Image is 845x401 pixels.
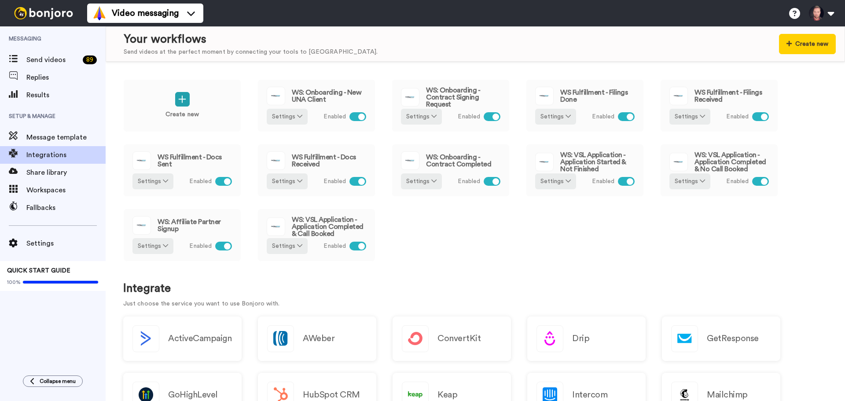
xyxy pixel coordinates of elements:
[123,299,827,309] p: Just choose the service you want to use Bonjoro with.
[437,334,481,343] h2: ConvertKit
[26,90,106,100] span: Results
[323,112,346,121] span: Enabled
[267,218,285,235] img: logo_ontraport.svg
[267,173,308,189] button: Settings
[526,144,644,197] a: WS: VSL Application - Application Started & Not FinishedSettings Enabled
[189,242,212,251] span: Enabled
[26,202,106,213] span: Fallbacks
[670,87,687,105] img: logo_ontraport.svg
[83,55,97,64] div: 89
[92,6,107,20] img: vm-color.svg
[26,72,106,83] span: Replies
[132,238,173,254] button: Settings
[526,79,644,132] a: WS Fulfillment - Filings DoneSettings Enabled
[23,375,83,387] button: Collapse menu
[527,316,646,361] a: Drip
[560,89,635,103] span: WS Fulfillment - Filings Done
[592,177,614,186] span: Enabled
[112,7,179,19] span: Video messaging
[123,79,241,132] a: Create new
[267,87,285,105] img: logo_ontraport.svg
[401,88,419,106] img: logo_ontraport.svg
[168,334,231,343] h2: ActiveCampaign
[392,144,510,197] a: WS: Onboarding - Contract CompletedSettings Enabled
[669,173,710,189] button: Settings
[257,209,375,261] a: WS: VSL Application - Application Completed & Call BookedSettings Enabled
[258,316,376,361] a: AWeber
[669,109,710,125] button: Settings
[779,34,836,54] button: Create new
[437,390,457,400] h2: Keap
[123,209,241,261] a: WS: Affiliate Partner SignupSettings Enabled
[257,79,375,132] a: WS: Onboarding - New UNA ClientSettings Enabled
[536,87,553,105] img: logo_ontraport.svg
[168,390,218,400] h2: GoHighLevel
[303,390,360,400] h2: HubSpot CRM
[560,151,635,173] span: WS: VSL Application - Application Started & Not Finished
[323,177,346,186] span: Enabled
[123,144,241,197] a: WS Fulfillment - Docs SentSettings Enabled
[572,390,607,400] h2: Intercom
[26,238,106,249] span: Settings
[402,326,428,352] img: logo_convertkit.svg
[662,316,780,361] a: GetResponse
[267,238,308,254] button: Settings
[133,152,151,169] img: logo_ontraport.svg
[26,150,106,160] span: Integrations
[267,152,285,169] img: logo_ontraport.svg
[707,390,748,400] h2: Mailchimp
[726,177,749,186] span: Enabled
[292,216,366,237] span: WS: VSL Application - Application Completed & Call Booked
[694,89,769,103] span: WS Fulfillment - Filings Received
[323,242,346,251] span: Enabled
[393,316,511,361] a: ConvertKit
[660,144,778,197] a: WS: VSL Application - Application Completed & No Call BookedSettings Enabled
[426,154,500,168] span: WS: Onboarding - Contract Completed
[535,109,576,125] button: Settings
[26,185,106,195] span: Workspaces
[426,87,500,108] span: WS: Onboarding - Contract Signing Request
[26,132,106,143] span: Message template
[40,378,76,385] span: Collapse menu
[7,268,70,274] span: QUICK START GUIDE
[292,89,366,103] span: WS: Onboarding - New UNA Client
[535,173,576,189] button: Settings
[660,79,778,132] a: WS Fulfillment - Filings ReceivedSettings Enabled
[189,177,212,186] span: Enabled
[26,167,106,178] span: Share library
[132,173,173,189] button: Settings
[536,153,553,171] img: logo_ontraport.svg
[572,334,589,343] h2: Drip
[133,326,159,352] img: logo_activecampaign.svg
[592,112,614,121] span: Enabled
[672,326,698,352] img: logo_getresponse.svg
[133,217,151,234] img: logo_ontraport.svg
[537,326,563,352] img: logo_drip.svg
[392,79,510,132] a: WS: Onboarding - Contract Signing RequestSettings Enabled
[707,334,759,343] h2: GetResponse
[123,316,242,361] button: ActiveCampaign
[158,218,232,232] span: WS: Affiliate Partner Signup
[401,109,442,125] button: Settings
[158,154,232,168] span: WS Fulfillment - Docs Sent
[303,334,334,343] h2: AWeber
[257,144,375,197] a: WS Fulfillment - Docs ReceivedSettings Enabled
[670,153,687,171] img: logo_ontraport.svg
[124,31,378,48] div: Your workflows
[26,55,79,65] span: Send videos
[458,112,480,121] span: Enabled
[401,152,419,169] img: logo_ontraport.svg
[267,109,308,125] button: Settings
[458,177,480,186] span: Enabled
[123,282,827,295] h1: Integrate
[124,48,378,57] div: Send videos at the perfect moment by connecting your tools to [GEOGRAPHIC_DATA].
[7,279,21,286] span: 100%
[165,110,199,119] p: Create new
[11,7,77,19] img: bj-logo-header-white.svg
[292,154,366,168] span: WS Fulfillment - Docs Received
[268,326,294,352] img: logo_aweber.svg
[694,151,769,173] span: WS: VSL Application - Application Completed & No Call Booked
[401,173,442,189] button: Settings
[726,112,749,121] span: Enabled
